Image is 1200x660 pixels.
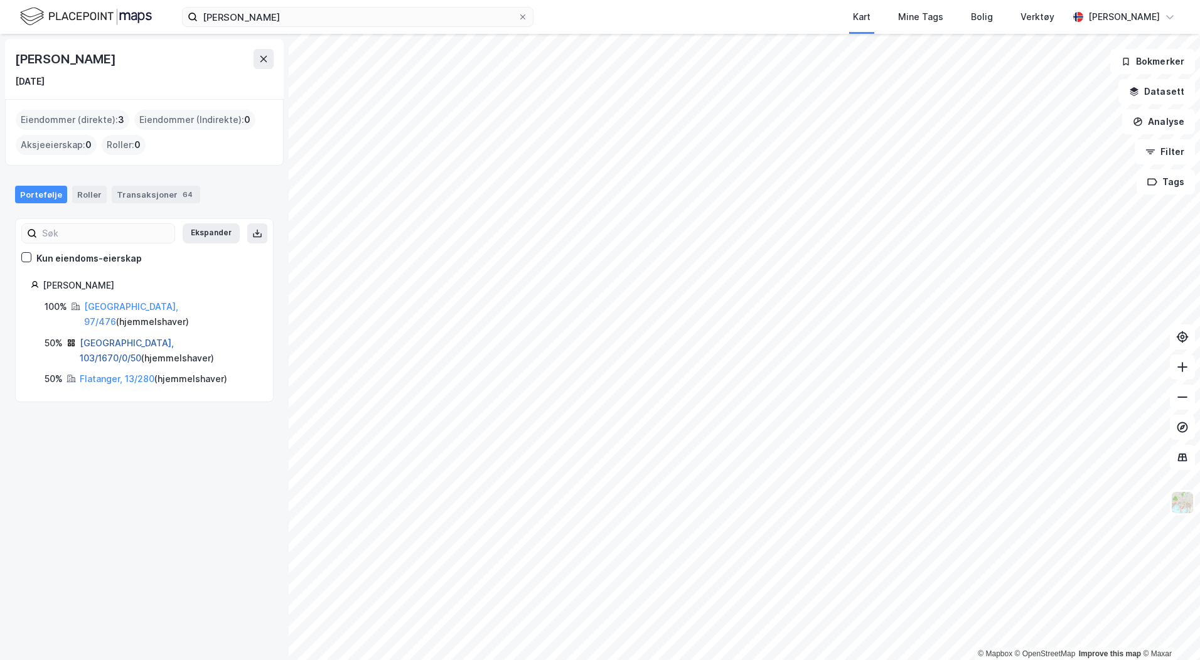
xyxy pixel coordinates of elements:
[898,9,943,24] div: Mine Tags
[1079,649,1141,658] a: Improve this map
[45,371,63,386] div: 50%
[1137,169,1195,194] button: Tags
[16,110,129,130] div: Eiendommer (direkte) :
[1118,79,1195,104] button: Datasett
[1122,109,1195,134] button: Analyse
[20,6,152,28] img: logo.f888ab2527a4732fd821a326f86c7f29.svg
[853,9,871,24] div: Kart
[72,186,107,203] div: Roller
[84,299,258,329] div: ( hjemmelshaver )
[1088,9,1160,24] div: [PERSON_NAME]
[80,336,258,366] div: ( hjemmelshaver )
[15,186,67,203] div: Portefølje
[80,371,227,386] div: ( hjemmelshaver )
[183,223,240,243] button: Ekspander
[45,299,67,314] div: 100%
[84,301,178,327] a: [GEOGRAPHIC_DATA], 97/476
[1137,600,1200,660] iframe: Chat Widget
[1021,9,1054,24] div: Verktøy
[36,251,142,266] div: Kun eiendoms-eierskap
[43,278,258,293] div: [PERSON_NAME]
[1135,139,1195,164] button: Filter
[1171,491,1194,514] img: Z
[15,74,45,89] div: [DATE]
[134,110,255,130] div: Eiendommer (Indirekte) :
[1015,649,1076,658] a: OpenStreetMap
[102,135,146,155] div: Roller :
[118,112,124,127] span: 3
[45,336,63,351] div: 50%
[978,649,1012,658] a: Mapbox
[971,9,993,24] div: Bolig
[16,135,97,155] div: Aksjeeierskap :
[1110,49,1195,74] button: Bokmerker
[37,224,174,243] input: Søk
[134,137,141,152] span: 0
[80,338,174,363] a: [GEOGRAPHIC_DATA], 103/1670/0/50
[244,112,250,127] span: 0
[15,49,118,69] div: [PERSON_NAME]
[1137,600,1200,660] div: Kontrollprogram for chat
[85,137,92,152] span: 0
[80,373,154,384] a: Flatanger, 13/280
[112,186,200,203] div: Transaksjoner
[180,188,195,201] div: 64
[198,8,518,26] input: Søk på adresse, matrikkel, gårdeiere, leietakere eller personer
